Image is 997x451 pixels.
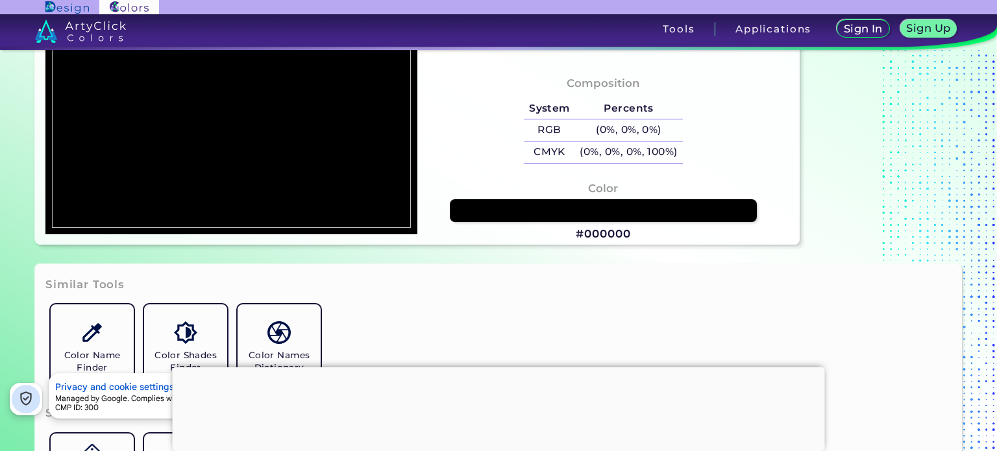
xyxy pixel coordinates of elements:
[524,141,574,163] h5: CMYK
[903,21,954,37] a: Sign Up
[588,179,618,198] h4: Color
[663,24,695,34] h3: Tools
[232,299,326,393] a: Color Names Dictionary
[149,349,222,374] h5: Color Shades Finder
[524,98,574,119] h5: System
[839,21,887,37] a: Sign In
[56,349,129,374] h5: Color Name Finder
[575,98,683,119] h5: Percents
[575,119,683,141] h5: (0%, 0%, 0%)
[173,367,825,448] iframe: Advertisement
[139,299,232,393] a: Color Shades Finder
[567,74,640,93] h4: Composition
[35,19,127,43] img: logo_artyclick_colors_white.svg
[45,406,134,421] h3: Similar Quizes
[45,299,139,393] a: Color Name Finder
[576,226,630,242] h3: #000000
[80,321,103,344] img: icon_color_name_finder.svg
[735,24,811,34] h3: Applications
[575,141,683,163] h5: (0%, 0%, 0%, 100%)
[174,321,197,344] img: icon_color_shades.svg
[524,119,574,141] h5: RGB
[846,24,881,34] h5: Sign In
[267,321,290,344] img: icon_color_names_dictionary.svg
[909,23,949,33] h5: Sign Up
[45,1,89,14] img: ArtyClick Design logo
[243,349,315,374] h5: Color Names Dictionary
